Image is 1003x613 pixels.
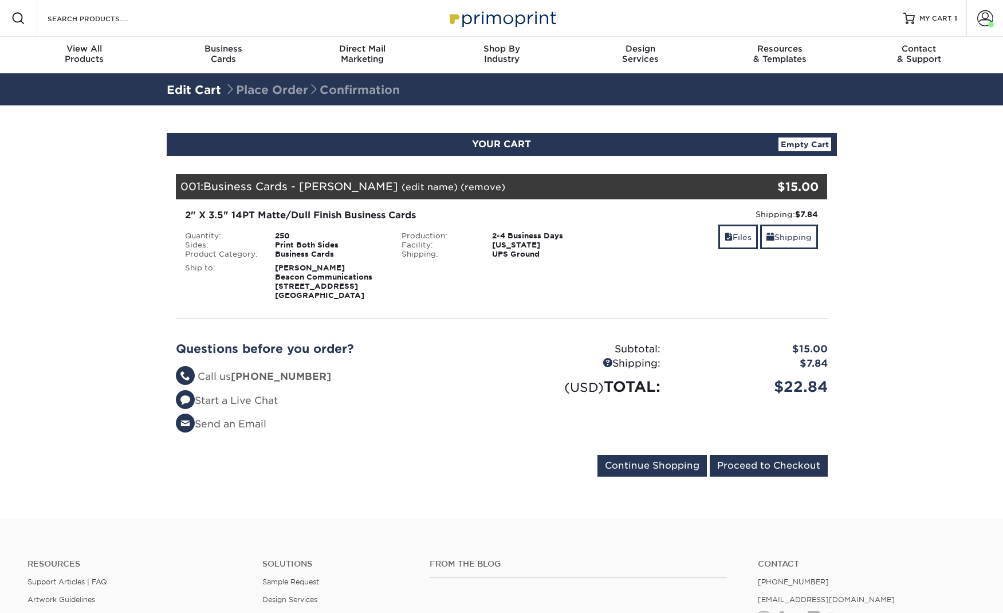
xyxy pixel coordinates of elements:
[502,342,669,357] div: Subtotal:
[432,44,571,54] span: Shop By
[393,231,483,241] div: Production:
[710,37,849,73] a: Resources& Templates
[27,559,245,569] h4: Resources
[262,577,319,586] a: Sample Request
[15,44,154,54] span: View All
[185,209,601,222] div: 2" X 3.5" 14PT Matte/Dull Finish Business Cards
[766,233,774,242] span: shipping
[275,264,372,300] strong: [PERSON_NAME] Beacon Communications [STREET_ADDRESS] [GEOGRAPHIC_DATA]
[27,595,95,604] a: Artwork Guidelines
[710,44,849,54] span: Resources
[432,44,571,64] div: Industry
[293,44,432,54] span: Direct Mail
[432,37,571,73] a: Shop ByIndustry
[758,595,895,604] a: [EMAIL_ADDRESS][DOMAIN_NAME]
[293,37,432,73] a: Direct MailMarketing
[669,342,836,357] div: $15.00
[393,241,483,250] div: Facility:
[954,14,957,22] span: 1
[266,250,393,259] div: Business Cards
[760,225,818,249] a: Shipping
[778,137,831,151] a: Empty Cart
[502,356,669,371] div: Shipping:
[203,180,398,192] span: Business Cards - [PERSON_NAME]
[795,210,818,219] strong: $7.84
[225,83,400,97] span: Place Order Confirmation
[597,455,707,477] input: Continue Shopping
[669,356,836,371] div: $7.84
[262,559,413,569] h4: Solutions
[725,233,733,242] span: files
[571,37,710,73] a: DesignServices
[472,139,531,150] span: YOUR CART
[718,225,758,249] a: Files
[176,231,267,241] div: Quantity:
[619,209,819,220] div: Shipping:
[461,182,505,192] a: (remove)
[571,44,710,54] span: Design
[46,11,158,25] input: SEARCH PRODUCTS.....
[445,6,559,30] img: Primoprint
[402,182,458,192] a: (edit name)
[176,418,266,430] a: Send an Email
[669,376,836,398] div: $22.84
[758,559,976,569] a: Contact
[176,241,267,250] div: Sides:
[266,241,393,250] div: Print Both Sides
[483,231,610,241] div: 2-4 Business Days
[154,37,293,73] a: BusinessCards
[849,44,989,64] div: & Support
[15,44,154,64] div: Products
[27,577,107,586] a: Support Articles | FAQ
[167,83,221,97] a: Edit Cart
[758,577,829,586] a: [PHONE_NUMBER]
[176,264,267,300] div: Ship to:
[710,455,828,477] input: Proceed to Checkout
[393,250,483,259] div: Shipping:
[154,44,293,64] div: Cards
[154,44,293,54] span: Business
[176,370,493,384] li: Call us
[176,395,278,406] a: Start a Live Chat
[176,250,267,259] div: Product Category:
[176,174,719,199] div: 001:
[483,241,610,250] div: [US_STATE]
[849,44,989,54] span: Contact
[176,342,493,356] h2: Questions before you order?
[15,37,154,73] a: View AllProducts
[262,595,317,604] a: Design Services
[502,376,669,398] div: TOTAL:
[293,44,432,64] div: Marketing
[266,231,393,241] div: 250
[564,380,604,395] small: (USD)
[919,14,952,23] span: MY CART
[719,178,819,195] div: $15.00
[483,250,610,259] div: UPS Ground
[231,371,331,382] strong: [PHONE_NUMBER]
[571,44,710,64] div: Services
[849,37,989,73] a: Contact& Support
[430,559,727,569] h4: From the Blog
[710,44,849,64] div: & Templates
